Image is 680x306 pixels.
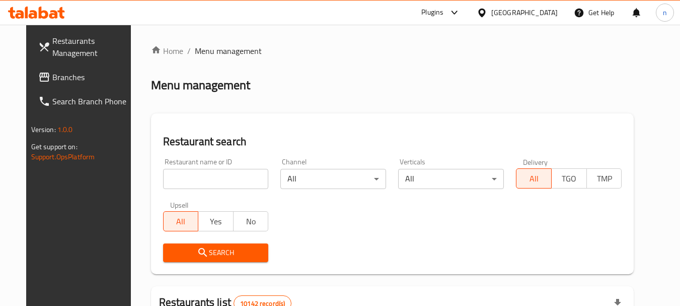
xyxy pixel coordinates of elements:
[30,89,140,113] a: Search Branch Phone
[163,134,622,149] h2: Restaurant search
[52,95,132,107] span: Search Branch Phone
[30,65,140,89] a: Branches
[663,7,667,18] span: n
[198,211,234,231] button: Yes
[30,29,140,65] a: Restaurants Management
[31,123,56,136] span: Version:
[163,169,269,189] input: Search for restaurant name or ID..
[421,7,443,19] div: Plugins
[31,140,78,153] span: Get support on:
[151,45,183,57] a: Home
[151,77,250,93] h2: Menu management
[233,211,269,231] button: No
[591,171,618,186] span: TMP
[52,71,132,83] span: Branches
[52,35,132,59] span: Restaurants Management
[523,158,548,165] label: Delivery
[551,168,587,189] button: TGO
[151,45,634,57] nav: breadcrumb
[163,211,199,231] button: All
[163,243,269,262] button: Search
[171,247,261,259] span: Search
[31,150,95,163] a: Support.OpsPlatform
[57,123,73,136] span: 1.0.0
[516,168,552,189] button: All
[586,168,622,189] button: TMP
[238,214,265,229] span: No
[491,7,558,18] div: [GEOGRAPHIC_DATA]
[280,169,386,189] div: All
[168,214,195,229] span: All
[187,45,191,57] li: /
[195,45,262,57] span: Menu management
[170,201,189,208] label: Upsell
[202,214,230,229] span: Yes
[520,171,548,186] span: All
[398,169,504,189] div: All
[556,171,583,186] span: TGO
